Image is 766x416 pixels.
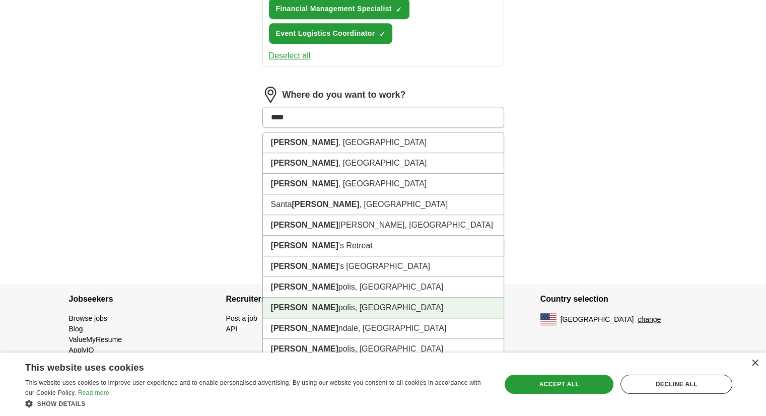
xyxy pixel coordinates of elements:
[25,379,481,396] span: This website uses cookies to improve user experience and to enable personalised advertising. By u...
[226,314,257,322] a: Post a job
[263,194,504,215] li: Santa , [GEOGRAPHIC_DATA]
[69,325,83,333] a: Blog
[271,138,338,147] strong: [PERSON_NAME]
[276,28,375,39] span: Event Logistics Coordinator
[271,241,338,250] strong: [PERSON_NAME]
[78,389,109,396] a: Read more, opens a new window
[25,359,462,374] div: This website uses cookies
[263,174,504,194] li: , [GEOGRAPHIC_DATA]
[262,87,278,103] img: location.png
[638,314,661,325] button: change
[271,283,338,291] strong: [PERSON_NAME]
[276,4,392,14] span: Financial Management Specialist
[263,153,504,174] li: , [GEOGRAPHIC_DATA]
[263,277,504,298] li: polis, [GEOGRAPHIC_DATA]
[37,400,86,407] span: Show details
[271,262,338,270] strong: [PERSON_NAME]
[263,298,504,318] li: polis, [GEOGRAPHIC_DATA]
[379,30,385,38] span: ✓
[263,215,504,236] li: [PERSON_NAME], [GEOGRAPHIC_DATA]
[263,318,504,339] li: ndale, [GEOGRAPHIC_DATA]
[269,23,393,44] button: Event Logistics Coordinator✓
[69,314,107,322] a: Browse jobs
[69,335,122,343] a: ValueMyResume
[271,221,338,229] strong: [PERSON_NAME]
[271,179,338,188] strong: [PERSON_NAME]
[540,313,556,325] img: US flag
[620,375,732,394] div: Decline all
[25,398,487,408] div: Show details
[263,132,504,153] li: , [GEOGRAPHIC_DATA]
[271,344,338,353] strong: [PERSON_NAME]
[505,375,613,394] div: Accept all
[751,360,758,367] div: Close
[263,236,504,256] li: 's Retreat
[226,325,238,333] a: API
[283,88,406,102] label: Where do you want to work?
[292,200,359,209] strong: [PERSON_NAME]
[271,324,338,332] strong: [PERSON_NAME]
[540,285,698,313] h4: Country selection
[269,50,311,62] button: Deselect all
[263,256,504,277] li: 's [GEOGRAPHIC_DATA]
[561,314,634,325] span: [GEOGRAPHIC_DATA]
[271,159,338,167] strong: [PERSON_NAME]
[263,339,504,360] li: polis, [GEOGRAPHIC_DATA]
[69,346,94,354] a: ApplyIQ
[396,6,402,14] span: ✓
[271,303,338,312] strong: [PERSON_NAME]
